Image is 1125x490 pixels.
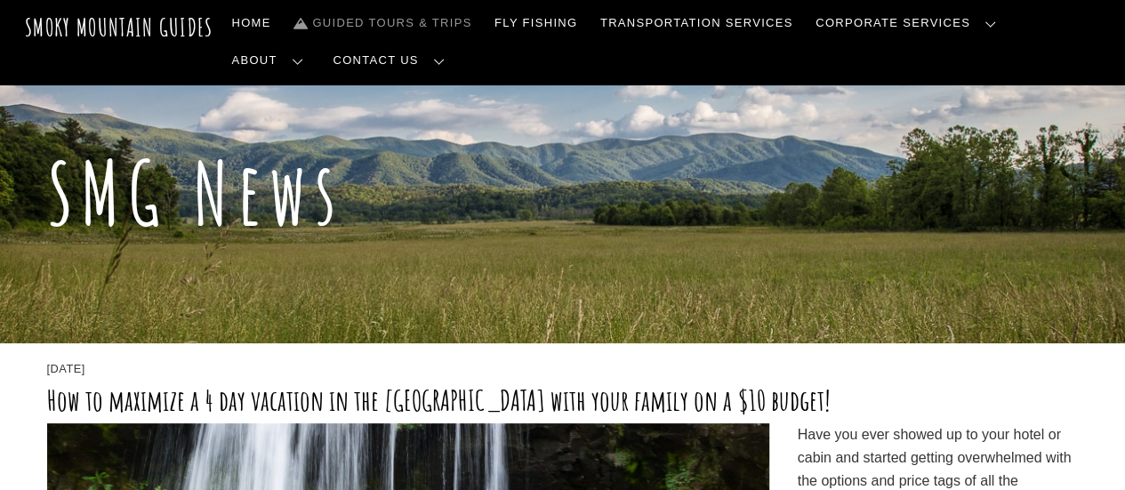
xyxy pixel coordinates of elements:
[47,382,831,418] a: How to maximize a 4 day vacation in the [GEOGRAPHIC_DATA] with your family on a $10 budget!
[593,4,800,42] a: Transportation Services
[225,4,278,42] a: Home
[808,4,1010,42] a: Corporate Services
[47,141,1079,244] h1: SMG News
[487,4,584,42] a: Fly Fishing
[225,42,317,79] a: About
[326,42,459,79] a: Contact Us
[47,362,85,375] span: [DATE]
[286,4,478,42] a: Guided Tours & Trips
[25,12,213,42] a: Smoky Mountain Guides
